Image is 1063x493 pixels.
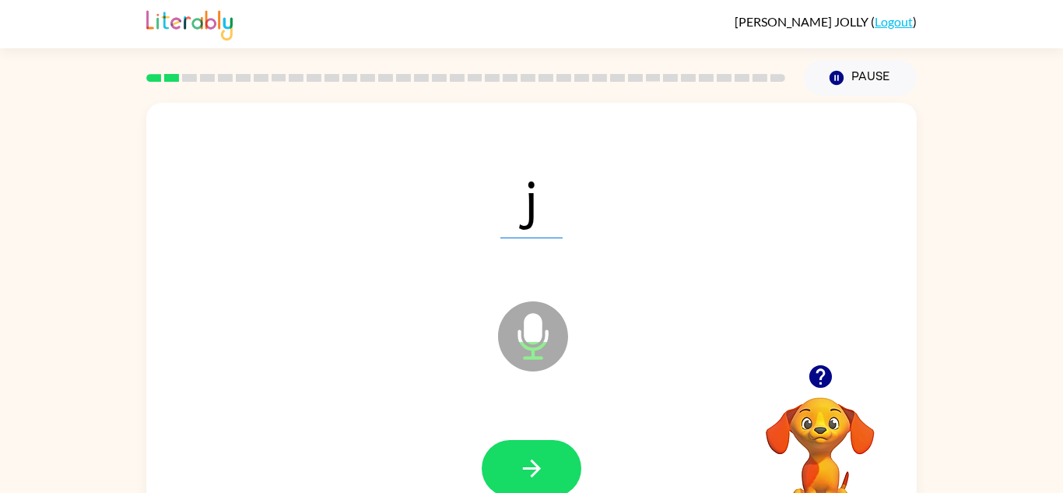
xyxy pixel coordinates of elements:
[875,14,913,29] a: Logout
[804,60,917,96] button: Pause
[500,157,563,238] span: j
[735,14,917,29] div: ( )
[146,6,233,40] img: Literably
[735,14,871,29] span: [PERSON_NAME] JOLLY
